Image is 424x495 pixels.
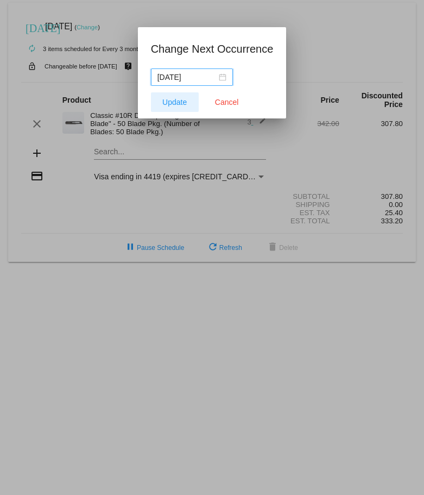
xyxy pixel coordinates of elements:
button: Update [151,92,199,112]
input: Select date [157,71,217,83]
span: Cancel [215,98,239,106]
span: Update [162,98,187,106]
h1: Change Next Occurrence [151,40,274,58]
button: Close dialog [203,92,251,112]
